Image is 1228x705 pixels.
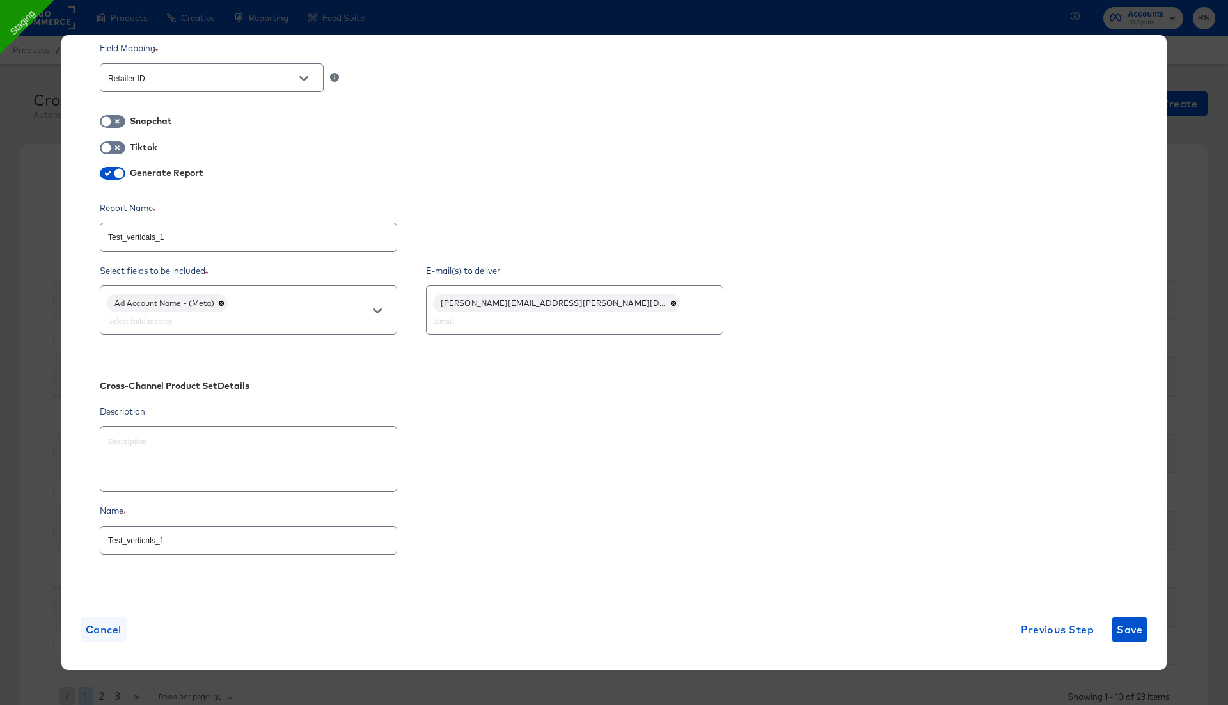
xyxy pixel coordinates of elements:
input: Name [100,218,397,246]
div: Field Mapping [100,42,1128,54]
input: Email [432,313,681,328]
button: Cancel [81,617,127,642]
div: Snapchat [130,116,174,126]
div: Cross-Channel Product Set Details [100,381,249,391]
div: Select fields to be included [100,265,416,277]
span: Ad Account Name - (Meta) [107,299,222,307]
div: Ad Account Name - (Meta) [107,294,228,312]
div: Generate Report [130,168,203,178]
div: Tiktok [130,142,159,152]
div: [PERSON_NAME][EMAIL_ADDRESS][PERSON_NAME][DOMAIN_NAME] [433,294,680,312]
button: Open [294,69,313,88]
div: Description [100,406,1128,418]
span: Previous Step [1021,621,1094,638]
input: Name [100,521,397,549]
button: Previous Step [1016,617,1099,642]
div: Report Name [100,202,416,214]
span: Cancel [86,621,122,638]
span: Save [1117,621,1142,638]
button: Open [368,301,387,321]
span: [PERSON_NAME][EMAIL_ADDRESS][PERSON_NAME][DOMAIN_NAME] [433,299,674,307]
button: Save [1112,617,1147,642]
input: Select field metrics [106,313,355,328]
div: E-mail(s) to deliver [426,265,743,277]
div: Name [100,505,1128,517]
